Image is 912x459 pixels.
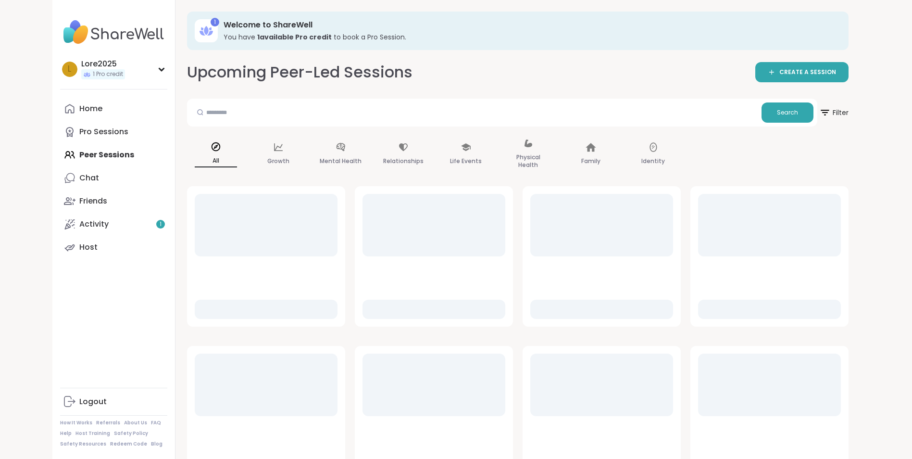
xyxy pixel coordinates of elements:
[60,166,167,190] a: Chat
[60,97,167,120] a: Home
[224,32,835,42] h3: You have to book a Pro Session.
[383,155,424,167] p: Relationships
[60,15,167,49] img: ShareWell Nav Logo
[79,103,102,114] div: Home
[151,441,162,447] a: Blog
[60,236,167,259] a: Host
[267,155,289,167] p: Growth
[187,62,412,83] h2: Upcoming Peer-Led Sessions
[81,59,125,69] div: Lore2025
[160,220,162,229] span: 1
[79,127,128,137] div: Pro Sessions
[79,219,109,229] div: Activity
[151,420,161,426] a: FAQ
[762,102,813,123] button: Search
[581,155,600,167] p: Family
[60,420,92,426] a: How It Works
[755,62,849,82] a: CREATE A SESSION
[60,430,72,437] a: Help
[96,420,120,426] a: Referrals
[819,99,849,127] button: Filter
[224,20,835,30] h3: Welcome to ShareWell
[450,155,482,167] p: Life Events
[60,390,167,413] a: Logout
[257,32,332,42] b: 1 available Pro credit
[79,242,98,253] div: Host
[641,155,665,167] p: Identity
[79,196,107,206] div: Friends
[60,213,167,236] a: Activity1
[110,441,147,447] a: Redeem Code
[124,420,147,426] a: About Us
[68,63,71,76] span: L
[211,18,219,26] div: 1
[195,155,237,167] p: All
[60,120,167,143] a: Pro Sessions
[320,155,362,167] p: Mental Health
[777,108,798,117] span: Search
[60,190,167,213] a: Friends
[79,173,99,183] div: Chat
[507,152,550,171] p: Physical Health
[819,101,849,124] span: Filter
[779,68,836,76] span: CREATE A SESSION
[79,396,107,407] div: Logout
[114,430,148,437] a: Safety Policy
[75,430,110,437] a: Host Training
[93,70,123,78] span: 1 Pro credit
[60,441,106,447] a: Safety Resources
